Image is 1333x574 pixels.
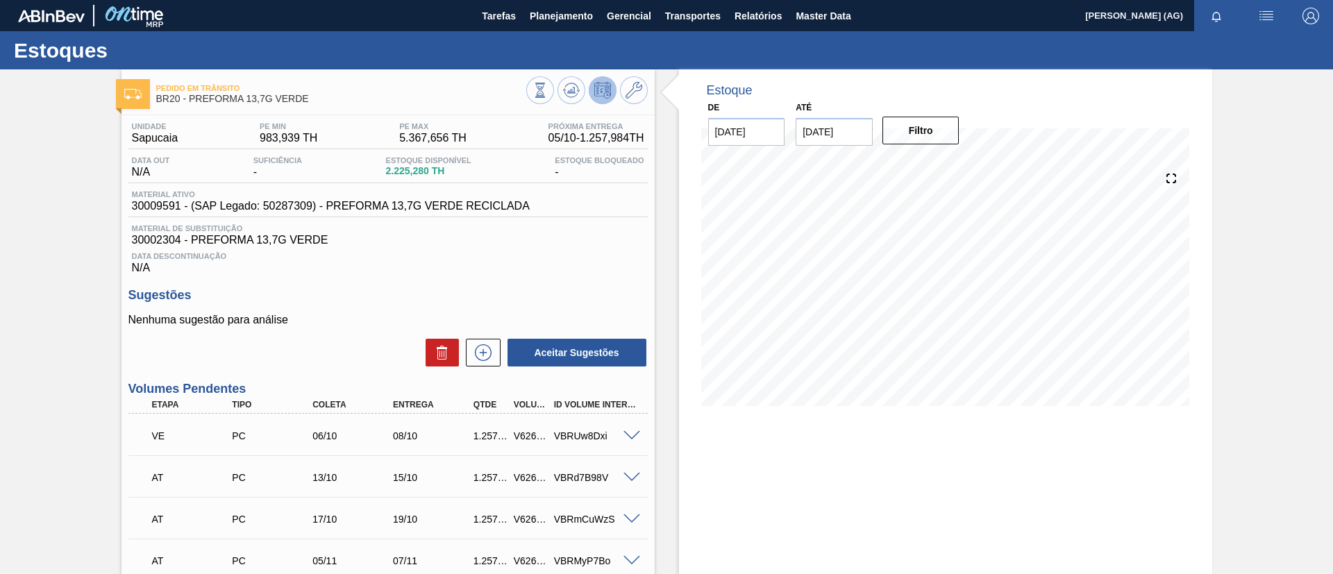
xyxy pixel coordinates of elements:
span: Master Data [796,8,850,24]
div: - [250,156,305,178]
span: Gerencial [607,8,651,24]
span: Material de Substituição [132,224,644,233]
div: N/A [128,246,648,274]
span: 30009591 - (SAP Legado: 50287309) - PREFORMA 13,7G VERDE RECICLADA [132,200,530,212]
span: Relatórios [735,8,782,24]
button: Filtro [882,117,959,144]
span: 5.367,656 TH [399,132,467,144]
p: Nenhuma sugestão para análise [128,314,648,326]
div: - [551,156,647,178]
div: N/A [128,156,174,178]
div: Pedido de Compra [228,472,319,483]
span: 983,939 TH [260,132,317,144]
span: 05/10 - 1.257,984 TH [548,132,644,144]
div: 1.257,984 [470,430,512,441]
p: AT [152,514,235,525]
h3: Volumes Pendentes [128,382,648,396]
div: Pedido de Compra [228,514,319,525]
div: Qtde [470,400,512,410]
span: Suficiência [253,156,302,164]
div: VBRMyP7Bo [551,555,641,566]
div: Coleta [309,400,399,410]
span: PE MAX [399,122,467,130]
input: dd/mm/yyyy [708,118,785,146]
div: 1.257,984 [470,472,512,483]
div: Nova sugestão [459,339,501,366]
div: VBRmCuWzS [551,514,641,525]
div: Volume Enviado para Transporte [149,421,239,451]
div: 1.257,984 [470,514,512,525]
span: Transportes [665,8,721,24]
span: Unidade [132,122,178,130]
button: Atualizar Gráfico [557,76,585,104]
span: 2.225,280 TH [386,166,471,176]
button: Ir ao Master Data / Geral [620,76,648,104]
div: V626140 [510,472,552,483]
div: V626462 [510,555,552,566]
div: Pedido de Compra [228,430,319,441]
div: 05/11/2025 [309,555,399,566]
h1: Estoques [14,42,260,58]
span: Estoque Bloqueado [555,156,644,164]
div: Pedido de Compra [228,555,319,566]
div: Etapa [149,400,239,410]
span: BR20 - PREFORMA 13,7G VERDE [156,94,526,104]
div: 15/10/2025 [389,472,480,483]
div: Volume Portal [510,400,552,410]
img: TNhmsLtSVTkK8tSr43FrP2fwEKptu5GPRR3wAAAABJRU5ErkJggg== [18,10,85,22]
div: Entrega [389,400,480,410]
button: Aceitar Sugestões [508,339,646,366]
span: Pedido em Trânsito [156,84,526,92]
div: Excluir Sugestões [419,339,459,366]
span: Próxima Entrega [548,122,644,130]
div: 17/10/2025 [309,514,399,525]
button: Desprogramar Estoque [589,76,617,104]
div: 08/10/2025 [389,430,480,441]
img: Logout [1302,8,1319,24]
div: V626254 [510,514,552,525]
div: Aguardando Informações de Transporte [149,504,239,534]
div: Tipo [228,400,319,410]
div: Estoque [707,83,753,98]
span: Data out [132,156,170,164]
button: Visão Geral dos Estoques [526,76,554,104]
span: 30002304 - PREFORMA 13,7G VERDE [132,234,644,246]
div: 13/10/2025 [309,472,399,483]
div: VBRd7B98V [551,472,641,483]
span: Data Descontinuação [132,252,644,260]
span: Tarefas [482,8,516,24]
div: 06/10/2025 [309,430,399,441]
span: Estoque Disponível [386,156,471,164]
p: AT [152,472,235,483]
h3: Sugestões [128,288,648,303]
span: PE MIN [260,122,317,130]
span: Sapucaia [132,132,178,144]
img: Ícone [124,89,142,99]
input: dd/mm/yyyy [796,118,873,146]
div: 07/11/2025 [389,555,480,566]
label: De [708,103,720,112]
p: VE [152,430,235,441]
div: Aceitar Sugestões [501,337,648,368]
p: AT [152,555,235,566]
div: VBRUw8Dxi [551,430,641,441]
img: userActions [1258,8,1275,24]
div: 19/10/2025 [389,514,480,525]
div: 1.257,984 [470,555,512,566]
div: Id Volume Interno [551,400,641,410]
div: V626139 [510,430,552,441]
label: Até [796,103,812,112]
button: Notificações [1194,6,1239,26]
span: Planejamento [530,8,593,24]
div: Aguardando Informações de Transporte [149,462,239,493]
span: Material ativo [132,190,530,199]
